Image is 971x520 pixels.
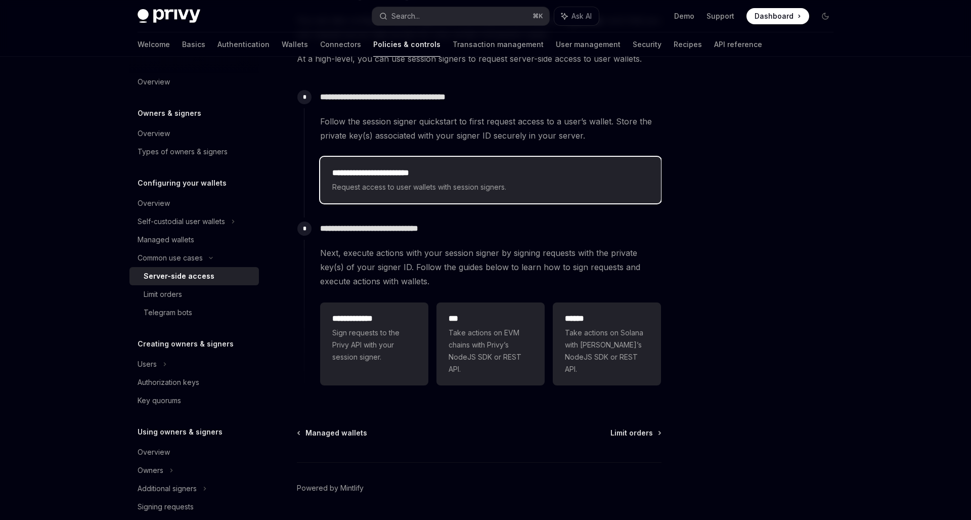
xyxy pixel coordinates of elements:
[707,11,734,21] a: Support
[138,395,181,407] div: Key quorums
[138,215,225,228] div: Self-custodial user wallets
[138,426,223,438] h5: Using owners & signers
[138,483,197,495] div: Additional signers
[746,8,809,24] a: Dashboard
[129,267,259,285] a: Server-side access
[138,376,199,388] div: Authorization keys
[138,197,170,209] div: Overview
[138,464,163,476] div: Owners
[138,358,157,370] div: Users
[138,338,234,350] h5: Creating owners & signers
[533,12,543,20] span: ⌘ K
[217,32,270,57] a: Authentication
[453,32,544,57] a: Transaction management
[129,73,259,91] a: Overview
[129,304,259,322] a: Telegram bots
[755,11,793,21] span: Dashboard
[282,32,308,57] a: Wallets
[129,498,259,516] a: Signing requests
[674,11,694,21] a: Demo
[298,428,367,438] a: Managed wallets
[129,124,259,143] a: Overview
[129,143,259,161] a: Types of owners & signers
[449,327,533,375] span: Take actions on EVM chains with Privy’s NodeJS SDK or REST API.
[714,32,762,57] a: API reference
[320,302,428,385] a: **** **** ***Sign requests to the Privy API with your session signer.
[373,32,440,57] a: Policies & controls
[565,327,649,375] span: Take actions on Solana with [PERSON_NAME]’s NodeJS SDK or REST API.
[332,181,649,193] span: Request access to user wallets with session signers.
[633,32,661,57] a: Security
[556,32,621,57] a: User management
[138,252,203,264] div: Common use cases
[332,327,416,363] span: Sign requests to the Privy API with your session signer.
[138,177,227,189] h5: Configuring your wallets
[138,32,170,57] a: Welcome
[320,32,361,57] a: Connectors
[320,114,661,143] span: Follow the session signer quickstart to first request access to a user’s wallet. Store the privat...
[138,9,200,23] img: dark logo
[144,270,214,282] div: Server-side access
[297,52,661,66] span: At a high-level, you can use session signers to request server-side access to user wallets.
[554,7,599,25] button: Ask AI
[129,373,259,392] a: Authorization keys
[372,7,549,25] button: Search...⌘K
[138,146,228,158] div: Types of owners & signers
[129,231,259,249] a: Managed wallets
[138,234,194,246] div: Managed wallets
[391,10,420,22] div: Search...
[144,307,192,319] div: Telegram bots
[182,32,205,57] a: Basics
[129,194,259,212] a: Overview
[138,127,170,140] div: Overview
[436,302,545,385] a: ***Take actions on EVM chains with Privy’s NodeJS SDK or REST API.
[129,392,259,410] a: Key quorums
[610,428,653,438] span: Limit orders
[138,76,170,88] div: Overview
[129,285,259,304] a: Limit orders
[297,483,364,493] a: Powered by Mintlify
[320,246,661,288] span: Next, execute actions with your session signer by signing requests with the private key(s) of you...
[610,428,660,438] a: Limit orders
[817,8,833,24] button: Toggle dark mode
[571,11,592,21] span: Ask AI
[674,32,702,57] a: Recipes
[144,288,182,300] div: Limit orders
[553,302,661,385] a: **** *Take actions on Solana with [PERSON_NAME]’s NodeJS SDK or REST API.
[138,446,170,458] div: Overview
[129,443,259,461] a: Overview
[138,107,201,119] h5: Owners & signers
[138,501,194,513] div: Signing requests
[305,428,367,438] span: Managed wallets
